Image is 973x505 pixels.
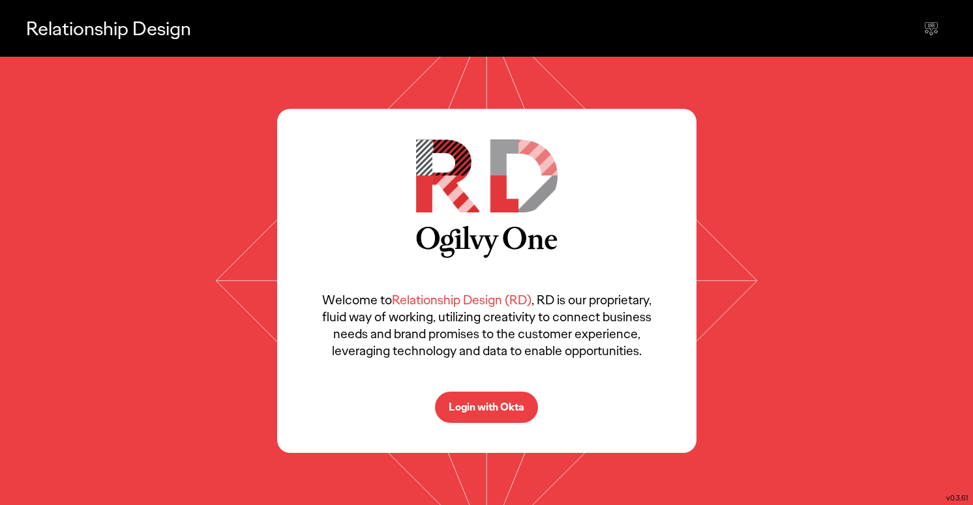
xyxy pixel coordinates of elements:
[449,402,524,412] p: Login with Okta
[26,15,191,42] p: Relationship Design
[435,392,538,423] button: Login with Okta
[916,13,947,44] div: Send feedback
[316,291,657,359] p: Welcome to , RD is our proprietary, fluid way of working, utilizing creativity to connect busines...
[416,139,558,212] img: RD Logo
[392,291,531,308] span: Relationship Design (RD)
